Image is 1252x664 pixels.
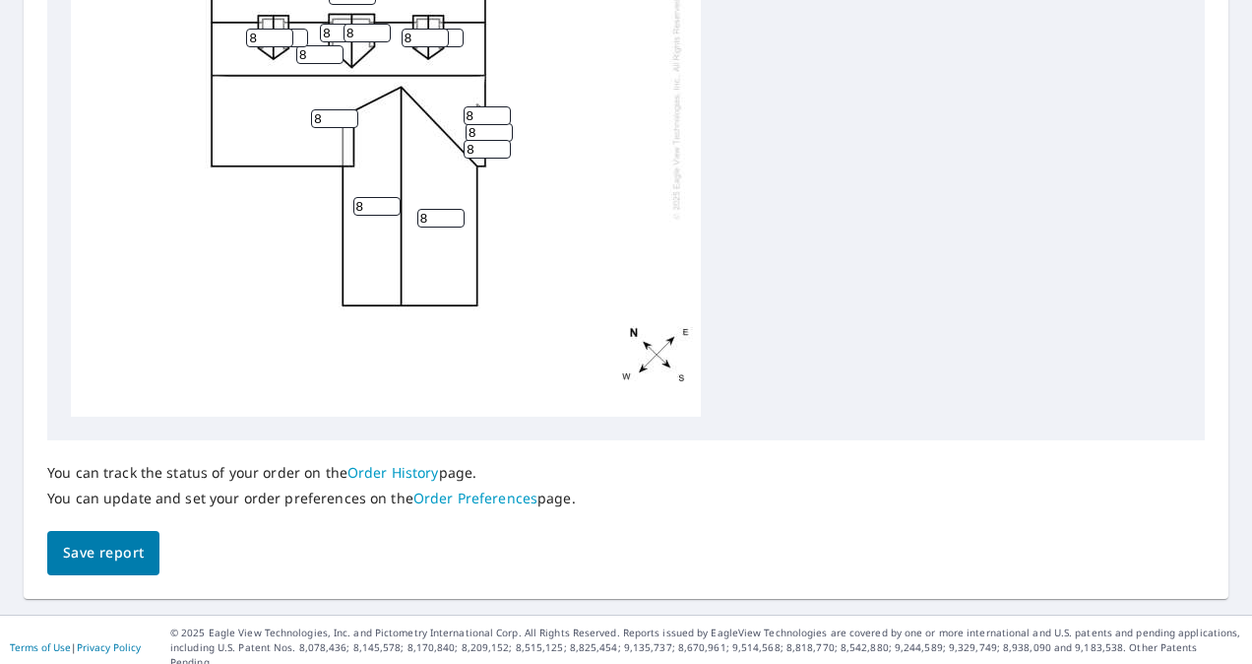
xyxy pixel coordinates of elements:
a: Terms of Use [10,640,71,654]
span: Save report [63,541,144,565]
p: You can update and set your order preferences on the page. [47,490,576,507]
a: Order History [347,463,439,482]
p: You can track the status of your order on the page. [47,464,576,482]
p: | [10,641,141,653]
a: Privacy Policy [77,640,141,654]
button: Save report [47,531,159,575]
a: Order Preferences [413,489,537,507]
